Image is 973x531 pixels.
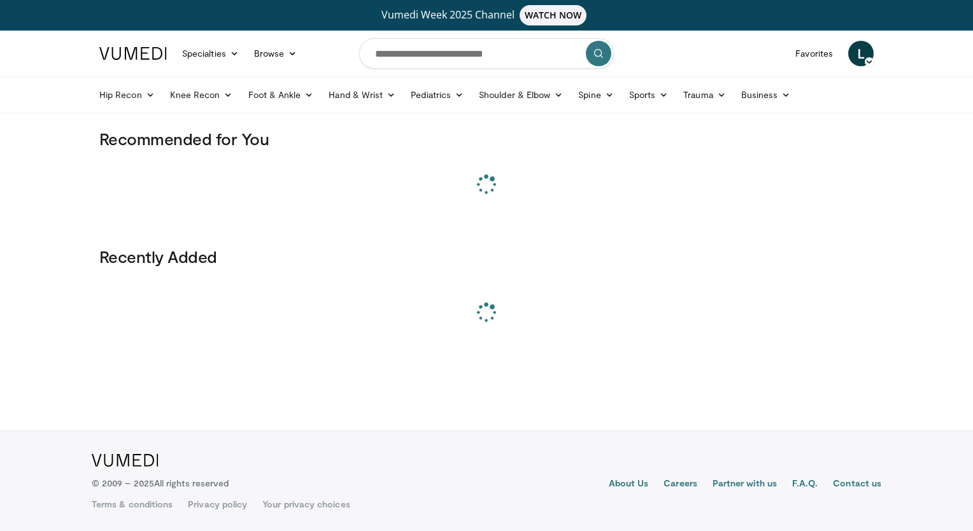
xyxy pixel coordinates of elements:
a: Privacy policy [188,498,247,511]
a: Sports [621,82,676,108]
a: Partner with us [713,477,777,492]
p: © 2009 – 2025 [92,477,229,490]
a: Terms & conditions [92,498,173,511]
img: VuMedi Logo [92,454,159,467]
a: Contact us [833,477,881,492]
a: Spine [571,82,621,108]
a: Pediatrics [403,82,471,108]
img: VuMedi Logo [99,47,167,60]
a: Your privacy choices [262,498,350,511]
a: Foot & Ankle [241,82,322,108]
h3: Recommended for You [99,129,874,149]
a: Specialties [174,41,246,66]
a: Trauma [676,82,734,108]
a: Vumedi Week 2025 ChannelWATCH NOW [101,5,872,25]
a: Browse [246,41,305,66]
a: F.A.Q. [792,477,818,492]
a: Hand & Wrist [321,82,403,108]
a: Careers [664,477,697,492]
span: WATCH NOW [520,5,587,25]
h3: Recently Added [99,246,874,267]
a: L [848,41,874,66]
a: Knee Recon [162,82,241,108]
a: Hip Recon [92,82,162,108]
a: Favorites [788,41,841,66]
a: Business [734,82,799,108]
a: Shoulder & Elbow [471,82,571,108]
input: Search topics, interventions [359,38,614,69]
a: About Us [609,477,649,492]
span: All rights reserved [154,478,229,488]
